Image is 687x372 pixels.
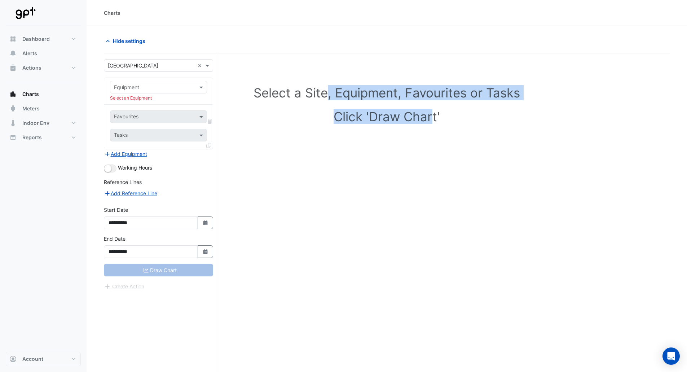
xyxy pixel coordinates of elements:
[9,50,17,57] app-icon: Alerts
[22,134,42,141] span: Reports
[104,178,142,186] label: Reference Lines
[662,347,680,365] div: Open Intercom Messenger
[6,130,81,145] button: Reports
[104,9,120,17] div: Charts
[104,35,150,47] button: Hide settings
[104,206,128,214] label: Start Date
[22,105,40,112] span: Meters
[198,62,204,69] span: Clear
[6,61,81,75] button: Actions
[113,113,138,122] div: Favourites
[9,35,17,43] app-icon: Dashboard
[6,46,81,61] button: Alerts
[22,35,50,43] span: Dashboard
[9,105,17,112] app-icon: Meters
[6,116,81,130] button: Indoor Env
[104,283,145,289] app-escalated-ticket-create-button: Please correct errors first
[22,64,41,71] span: Actions
[6,32,81,46] button: Dashboard
[104,150,147,158] button: Add Equipment
[202,220,209,226] fa-icon: Select Date
[120,109,654,124] h1: Click 'Draw Chart'
[22,91,39,98] span: Charts
[202,249,209,255] fa-icon: Select Date
[110,95,207,101] div: Select an Equipment
[22,119,49,127] span: Indoor Env
[22,355,43,363] span: Account
[9,64,17,71] app-icon: Actions
[6,87,81,101] button: Charts
[104,189,158,197] button: Add Reference Line
[9,119,17,127] app-icon: Indoor Env
[113,37,145,45] span: Hide settings
[9,91,17,98] app-icon: Charts
[6,101,81,116] button: Meters
[113,131,128,140] div: Tasks
[9,134,17,141] app-icon: Reports
[6,352,81,366] button: Account
[206,142,211,148] span: Clone Favourites and Tasks from this Equipment to other Equipment
[9,6,41,20] img: Company Logo
[120,85,654,100] h1: Select a Site, Equipment, Favourites or Tasks
[22,50,37,57] span: Alerts
[118,165,152,171] span: Working Hours
[207,118,213,124] span: Choose Function
[104,235,125,242] label: End Date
